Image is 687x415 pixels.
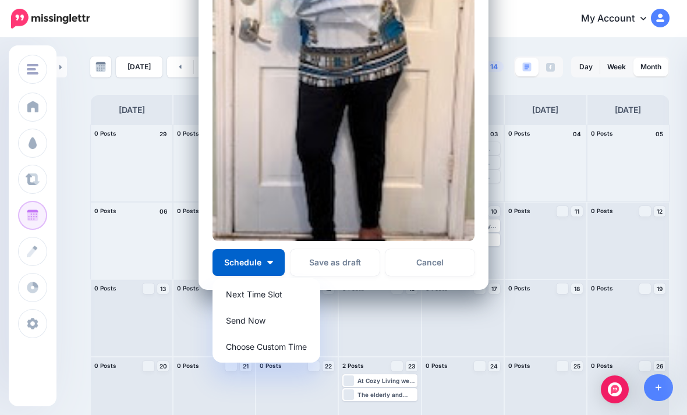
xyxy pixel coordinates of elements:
[224,258,261,267] span: Schedule
[385,249,474,276] a: Cancel
[601,375,629,403] div: Open Intercom Messenger
[291,249,380,276] button: Save as draft
[267,261,273,264] img: arrow-down-white.png
[213,249,285,276] button: Schedule
[217,283,316,306] a: Next Time Slot
[213,278,320,363] div: Schedule
[217,309,316,332] a: Send Now
[217,335,316,358] a: Choose Custom Time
